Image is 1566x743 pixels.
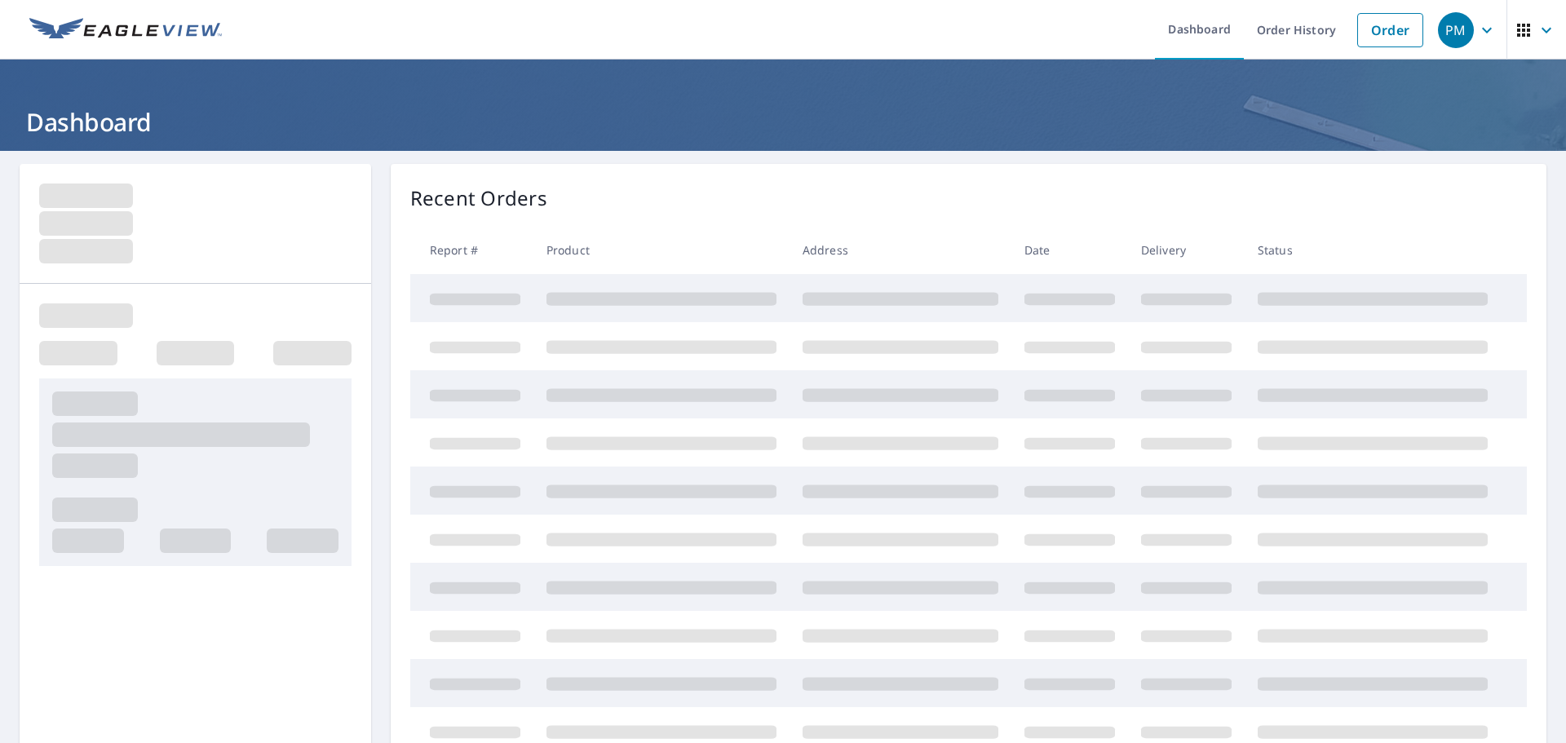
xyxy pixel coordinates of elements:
[1245,226,1501,274] th: Status
[410,226,533,274] th: Report #
[1357,13,1423,47] a: Order
[790,226,1011,274] th: Address
[20,105,1546,139] h1: Dashboard
[1011,226,1128,274] th: Date
[1438,12,1474,48] div: PM
[533,226,790,274] th: Product
[29,18,222,42] img: EV Logo
[410,184,547,213] p: Recent Orders
[1128,226,1245,274] th: Delivery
